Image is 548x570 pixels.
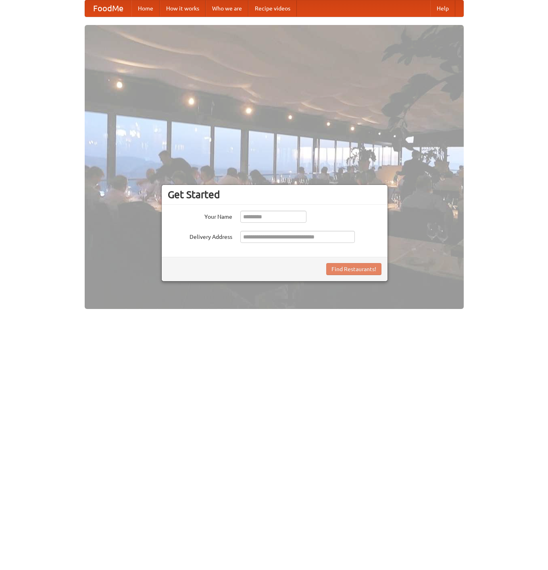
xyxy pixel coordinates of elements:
[326,263,381,275] button: Find Restaurants!
[430,0,455,17] a: Help
[168,211,232,221] label: Your Name
[168,189,381,201] h3: Get Started
[248,0,297,17] a: Recipe videos
[206,0,248,17] a: Who we are
[160,0,206,17] a: How it works
[131,0,160,17] a: Home
[168,231,232,241] label: Delivery Address
[85,0,131,17] a: FoodMe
